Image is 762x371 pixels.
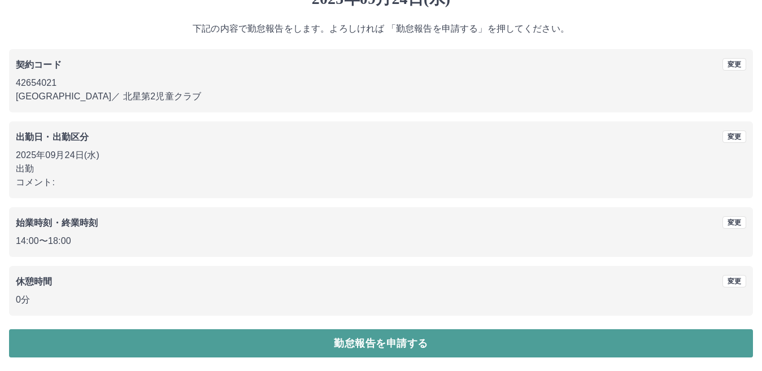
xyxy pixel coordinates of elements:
p: 42654021 [16,76,746,90]
b: 契約コード [16,60,62,69]
b: 始業時刻・終業時刻 [16,218,98,228]
b: 休憩時間 [16,277,53,286]
p: 下記の内容で勤怠報告をします。よろしければ 「勤怠報告を申請する」を押してください。 [9,22,753,36]
button: 変更 [722,275,746,287]
p: 14:00 〜 18:00 [16,234,746,248]
p: コメント: [16,176,746,189]
p: [GEOGRAPHIC_DATA] ／ 北星第2児童クラブ [16,90,746,103]
p: 0分 [16,293,746,307]
button: 変更 [722,58,746,71]
p: 2025年09月24日(水) [16,149,746,162]
b: 出勤日・出勤区分 [16,132,89,142]
button: 変更 [722,216,746,229]
p: 出勤 [16,162,746,176]
button: 勤怠報告を申請する [9,329,753,357]
button: 変更 [722,130,746,143]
